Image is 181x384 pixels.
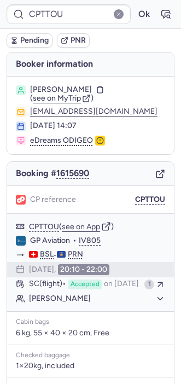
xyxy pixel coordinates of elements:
[62,223,100,231] button: see on App
[30,107,157,116] button: [EMAIL_ADDRESS][DOMAIN_NAME]
[58,264,109,275] time: 20:10 - 22:00
[7,4,131,24] input: PNR Reference
[30,121,165,130] div: [DATE] 14:07
[29,223,59,231] button: CPTTOU
[16,352,165,359] div: Checked baggage
[30,94,94,103] button: (see on MyTrip)
[30,85,92,94] span: [PERSON_NAME]
[79,236,101,245] button: IV805
[57,33,90,48] button: PNR
[16,195,26,205] figure: 1L airline logo
[30,136,93,146] span: eDreams ODIGEO
[30,236,70,246] span: GP Aviation
[7,53,174,76] h4: Booker information
[16,362,74,370] span: 1×20kg, included
[104,280,139,289] span: on [DATE]
[135,195,165,204] button: CPTTOU
[30,236,165,246] div: •
[30,195,76,204] span: CP reference
[33,94,81,103] span: see on MyTrip
[20,36,49,45] span: Pending
[16,168,89,178] span: Booking #
[68,250,83,259] span: PRN
[29,222,165,231] div: ( )
[7,33,52,48] button: Pending
[56,168,89,178] button: 1615690
[29,264,109,275] div: [DATE],
[144,280,154,289] div: 1
[71,36,86,45] span: PNR
[135,5,153,23] button: Ok
[16,236,26,246] figure: IV airline logo
[29,280,66,289] span: SC (flight)
[16,328,165,338] p: 6 kg, 55 × 40 × 20 cm, Free
[7,277,174,292] button: SC(flight)Acceptedon [DATE]1
[29,250,165,260] div: -
[40,250,54,259] span: BSL
[68,280,102,289] span: Accepted
[29,294,165,304] button: [PERSON_NAME]
[16,318,165,326] div: Cabin bags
